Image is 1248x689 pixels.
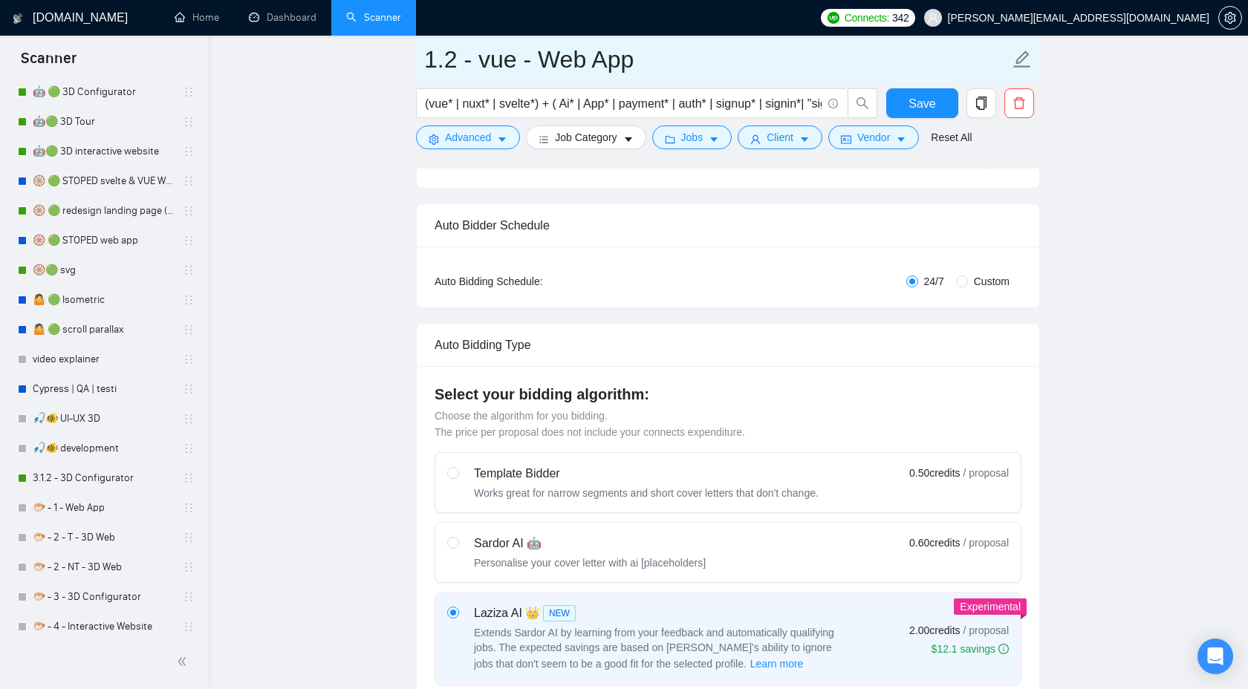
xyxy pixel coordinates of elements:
span: holder [183,472,195,484]
a: 🤷 🟢 Isometric [33,285,174,315]
button: setting [1218,6,1242,30]
span: Connects: [845,10,889,26]
span: holder [183,353,195,365]
span: search [848,97,877,110]
div: Works great for narrow segments and short cover letters that don't change. [474,486,819,500]
span: holder [183,502,195,514]
span: 342 [892,10,909,26]
span: folder [665,134,675,145]
span: edit [1013,50,1032,69]
span: holder [183,116,195,128]
span: copy [967,97,995,110]
button: search [848,88,877,118]
span: holder [183,146,195,157]
span: setting [1219,12,1241,24]
span: Save [909,94,935,113]
div: Sardor AI 🤖 [474,535,706,552]
span: double-left [177,654,192,669]
span: setting [429,134,439,145]
span: user [750,134,761,145]
span: Vendor [857,129,890,146]
span: Learn more [750,656,804,672]
a: 🤖 🟢 3D Configurator [33,77,174,107]
span: holder [183,235,195,246]
span: 0.60 credits [909,535,960,551]
span: user [928,13,938,23]
button: folderJobscaret-down [652,125,732,149]
span: 0.50 credits [909,465,960,481]
span: holder [183,294,195,306]
button: Save [886,88,958,118]
a: 🐡 - 4 - Interactive Website [33,612,174,641]
span: holder [183,324,195,336]
span: / proposal [963,623,1009,638]
span: Client [767,129,793,146]
span: info-circle [998,644,1009,654]
button: Laziza AI NEWExtends Sardor AI by learning from your feedback and automatically qualifying jobs. ... [750,655,805,673]
span: / proposal [963,535,1009,550]
a: 🤷 🟢 scroll parallax [33,315,174,344]
span: 24/7 [918,273,950,290]
a: 🛞🟢 svg [33,255,174,285]
input: Scanner name... [424,41,1010,78]
div: Open Intercom Messenger [1197,639,1233,674]
span: holder [183,383,195,395]
div: Template Bidder [474,465,819,483]
button: copy [966,88,996,118]
div: Laziza AI [474,604,845,622]
div: $12.1 savings [932,641,1009,656]
a: 🤖🟢 3D Tour [33,107,174,137]
span: holder [183,413,195,425]
a: searchScanner [346,11,401,24]
a: Cypress | QA | testi [33,374,174,404]
button: settingAdvancedcaret-down [416,125,520,149]
span: holder [183,621,195,633]
span: holder [183,264,195,276]
span: Jobs [681,129,703,146]
span: holder [183,443,195,454]
span: caret-down [623,134,634,145]
a: homeHome [175,11,219,24]
span: / proposal [963,466,1009,480]
span: holder [183,561,195,573]
span: Advanced [445,129,491,146]
a: 🛞 🟢 STOPED svelte & VUE Web apps PRICE++ [33,166,174,196]
a: Reset All [931,129,972,146]
a: dashboardDashboard [249,11,316,24]
span: Job Category [555,129,617,146]
span: NEW [543,605,576,621]
a: 🐡 - 1 - Web App [33,493,174,523]
a: 🛞 🟢 redesign landing page (animat*) | 3D [33,196,174,226]
span: holder [183,591,195,603]
button: delete [1004,88,1034,118]
img: logo [13,7,23,30]
span: Experimental [960,601,1021,613]
a: 🛞 🟢 STOPED web app [33,226,174,255]
span: holder [183,205,195,217]
a: 🤖🟢 3D interactive website [33,137,174,166]
a: 🐡 - 2 - NT - 3D Web [33,552,174,582]
span: 2.00 credits [909,622,960,639]
div: Auto Bidder Schedule [435,204,1021,246]
a: 🐡 - 3 - 3D Configurator [33,582,174,612]
span: holder [183,175,195,187]
h4: Select your bidding algorithm: [435,384,1021,405]
a: 3.1.2 - 3D Configurator [33,463,174,493]
span: info-circle [828,99,838,108]
div: Personalise your cover letter with ai [placeholders] [474,555,706,570]
a: video explainer [33,344,174,374]
a: 🐡 - 2 - T - 3D Web [33,523,174,552]
img: upwork-logo.png [828,12,839,24]
span: holder [183,86,195,98]
span: delete [1005,97,1033,110]
span: caret-down [799,134,810,145]
span: Custom [968,273,1015,290]
a: 🎣🐠 UI-UX 3D [33,404,174,434]
span: Extends Sardor AI by learning from your feedback and automatically qualifying jobs. The expected ... [474,627,834,670]
span: Choose the algorithm for you bidding. The price per proposal does not include your connects expen... [435,410,745,438]
input: Search Freelance Jobs... [425,94,822,113]
span: holder [183,532,195,543]
span: caret-down [709,134,719,145]
a: 🎣🐠 development [33,434,174,463]
div: Auto Bidding Schedule: [435,273,630,290]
